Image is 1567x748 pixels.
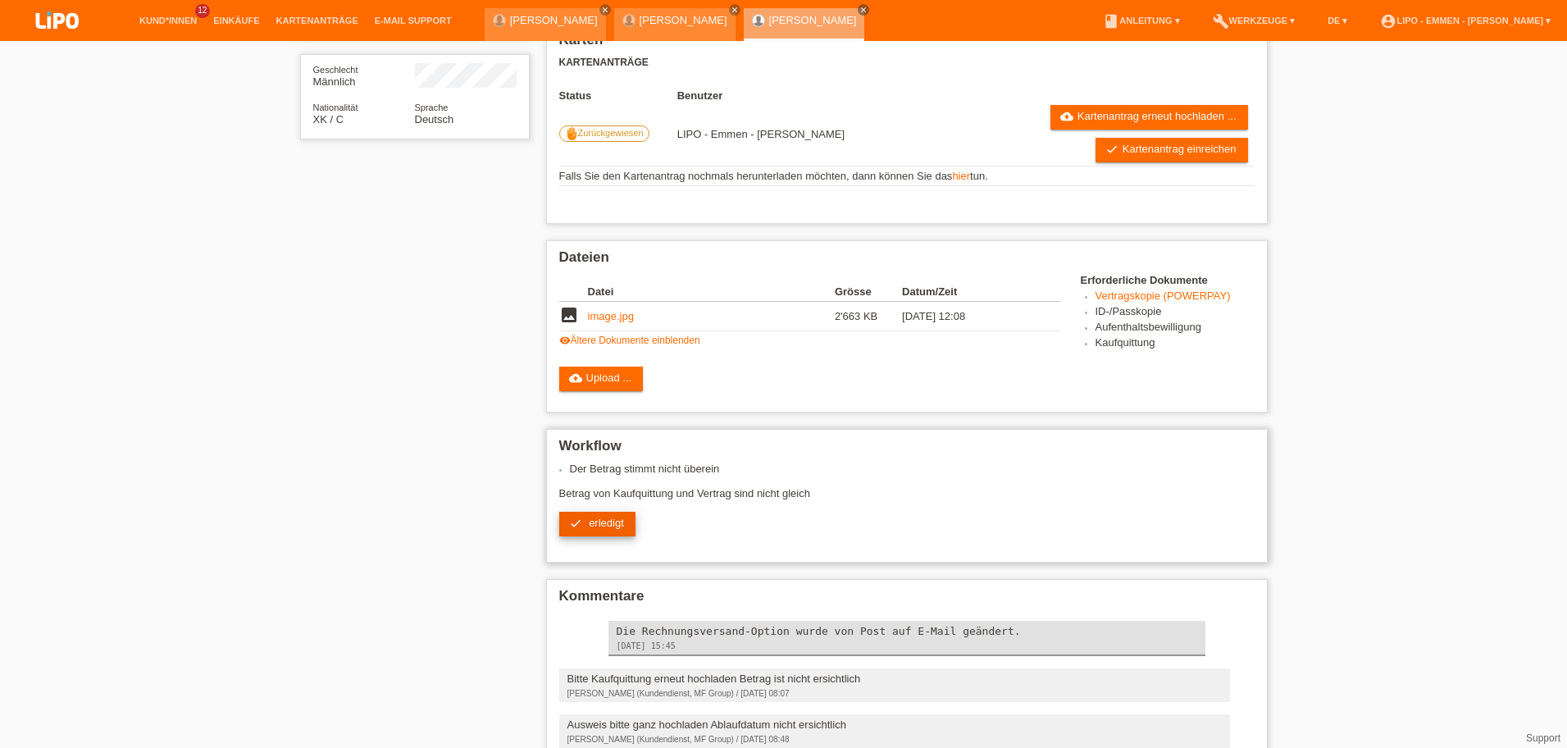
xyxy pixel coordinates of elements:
[313,63,415,88] div: Männlich
[677,89,955,102] th: Benutzer
[589,517,624,529] span: erledigt
[1213,13,1229,30] i: build
[559,335,700,346] a: visibilityÄltere Dokumente einblenden
[565,127,578,140] i: front_hand
[559,249,1255,274] h2: Dateien
[1319,16,1355,25] a: DE ▾
[268,16,367,25] a: Kartenanträge
[205,16,267,25] a: Einkäufe
[902,302,1036,331] td: [DATE] 12:08
[859,6,868,14] i: close
[1096,290,1231,302] a: Vertragskopie (POWERPAY)
[1372,16,1559,25] a: account_circleLIPO - Emmen - [PERSON_NAME] ▾
[617,641,1197,650] div: [DATE] 15:45
[640,14,727,26] a: [PERSON_NAME]
[1060,110,1073,123] i: cloud_upload
[1095,16,1187,25] a: bookAnleitung ▾
[578,128,644,138] span: Zurückgewiesen
[769,14,857,26] a: [PERSON_NAME]
[835,302,902,331] td: 2'663 KB
[367,16,460,25] a: E-Mail Support
[835,282,902,302] th: Grösse
[1105,143,1118,156] i: check
[567,673,1222,685] div: Bitte Kaufquittung erneut hochladen Betrag ist nicht ersichtlich
[1050,105,1248,130] a: cloud_uploadKartenantrag erneut hochladen ...
[559,89,677,102] th: Status
[16,34,98,46] a: LIPO pay
[559,463,1255,549] div: Betrag von Kaufquittung und Vertrag sind nicht gleich
[1380,13,1396,30] i: account_circle
[569,372,582,385] i: cloud_upload
[1103,13,1119,30] i: book
[1526,732,1560,744] a: Support
[415,103,449,112] span: Sprache
[559,438,1255,463] h2: Workflow
[415,113,454,125] span: Deutsch
[510,14,598,26] a: [PERSON_NAME]
[601,6,609,14] i: close
[1096,321,1255,336] li: Aufenthaltsbewilligung
[559,166,1255,186] td: Falls Sie den Kartenantrag nochmals herunterladen möchten, dann können Sie das tun.
[1096,305,1255,321] li: ID-/Passkopie
[588,310,634,322] a: image.jpg
[1081,274,1255,286] h4: Erforderliche Dokumente
[559,57,1255,69] h3: Kartenanträge
[559,588,1255,613] h2: Kommentare
[677,128,845,140] span: 24.12.2024
[617,625,1197,637] div: Die Rechnungsversand-Option wurde von Post auf E-Mail geändert.
[1096,336,1255,352] li: Kaufquittung
[567,689,1222,698] div: [PERSON_NAME] (Kundendienst, MF Group) / [DATE] 08:07
[567,735,1222,744] div: [PERSON_NAME] (Kundendienst, MF Group) / [DATE] 08:48
[559,32,1255,57] h2: Karten
[313,103,358,112] span: Nationalität
[559,305,579,325] i: image
[313,113,344,125] span: Kosovo / C / 01.12.1991
[729,4,740,16] a: close
[570,463,1255,475] li: Der Betrag stimmt nicht überein
[599,4,611,16] a: close
[195,4,210,18] span: 12
[858,4,869,16] a: close
[559,512,635,536] a: check erledigt
[313,65,358,75] span: Geschlecht
[731,6,739,14] i: close
[1205,16,1304,25] a: buildWerkzeuge ▾
[1096,138,1248,162] a: checkKartenantrag einreichen
[952,170,970,182] a: hier
[131,16,205,25] a: Kund*innen
[902,282,1036,302] th: Datum/Zeit
[559,367,644,391] a: cloud_uploadUpload ...
[569,517,582,530] i: check
[588,282,835,302] th: Datei
[559,335,571,346] i: visibility
[567,718,1222,731] div: Ausweis bitte ganz hochladen Ablaufdatum nicht ersichtlich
